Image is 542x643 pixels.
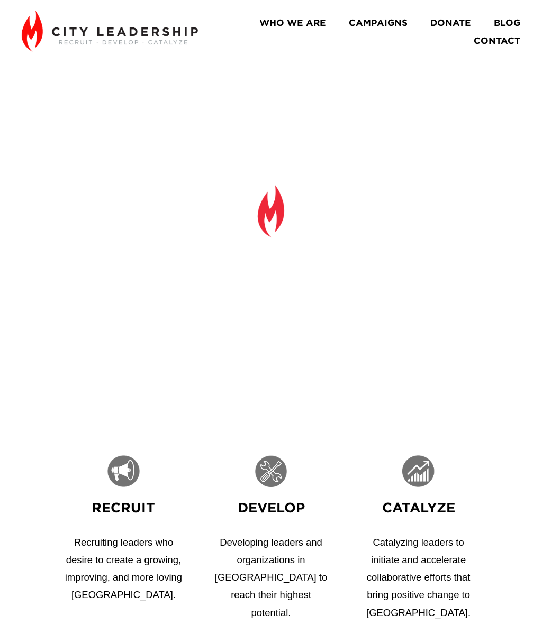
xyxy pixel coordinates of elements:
a: CAMPAIGNS [349,13,408,31]
h3: Catalyze [359,498,478,517]
strong: Everything Rises and Falls on Leadership [136,244,413,319]
a: WHO WE ARE [259,13,326,31]
h3: Develop [211,498,331,517]
p: Recruiting leaders who desire to create a growing, improving, and more loving [GEOGRAPHIC_DATA]. [64,534,184,604]
a: BLOG [494,13,520,31]
p: Catalyzing leaders to initiate and accelerate collaborative efforts that bring positive change to... [359,534,478,621]
a: DONATE [430,13,471,31]
img: City Leadership - Recruit. Develop. Catalyze. [22,11,198,52]
p: Developing leaders and organizations in [GEOGRAPHIC_DATA] to reach their highest potential. [211,534,331,621]
a: CONTACT [474,31,520,49]
h3: Recruit [64,498,184,517]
